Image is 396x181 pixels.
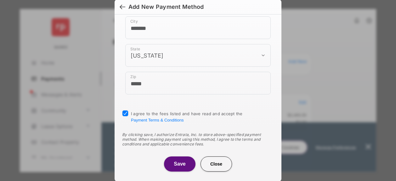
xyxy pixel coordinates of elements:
[125,72,271,94] div: payment_method_screening[postal_addresses][postalCode]
[131,111,243,122] span: I agree to the fees listed and have read and accept the
[201,156,232,172] button: Close
[125,16,271,39] div: payment_method_screening[postal_addresses][locality]
[164,156,195,172] button: Save
[128,3,204,10] div: Add New Payment Method
[122,132,274,146] div: By clicking save, I authorize Entrata, Inc. to store above-specified payment method. When making ...
[125,44,271,67] div: payment_method_screening[postal_addresses][administrativeArea]
[131,118,184,122] button: I agree to the fees listed and have read and accept the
